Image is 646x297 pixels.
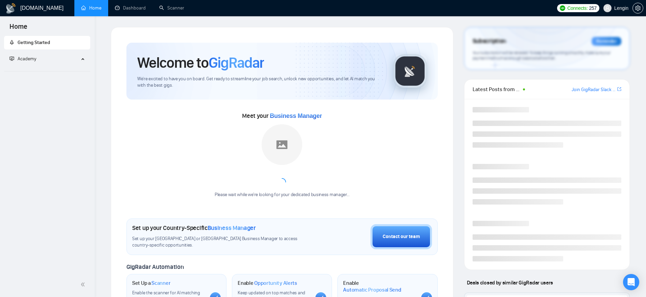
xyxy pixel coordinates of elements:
a: homeHome [81,5,101,11]
h1: Set Up a [132,280,170,287]
span: GigRadar Automation [126,263,184,271]
span: Automatic Proposal Send [343,287,401,293]
div: Open Intercom Messenger [623,274,639,290]
span: double-left [80,281,87,288]
span: Academy [18,56,36,62]
span: fund-projection-screen [9,56,14,61]
button: setting [632,3,643,14]
span: Getting Started [18,40,50,45]
a: export [617,86,621,92]
span: Scanner [151,280,170,287]
span: setting [633,5,643,11]
a: Join GigRadar Slack Community [572,86,616,93]
h1: Set up your Country-Specific [132,224,256,232]
img: placeholder.png [262,124,302,165]
span: Business Manager [208,224,256,232]
span: 257 [589,4,596,12]
h1: Enable [238,280,297,287]
span: We're excited to have you on board. Get ready to streamline your job search, unlock new opportuni... [137,76,382,89]
div: Please wait while we're looking for your dedicated business manager... [211,192,354,198]
a: searchScanner [159,5,184,11]
li: Academy Homepage [4,68,90,73]
h1: Enable [343,280,415,293]
img: logo [5,3,16,14]
span: GigRadar [209,54,264,72]
span: Business Manager [270,112,322,119]
a: setting [632,5,643,11]
span: loading [278,178,286,186]
span: Set up your [GEOGRAPHIC_DATA] or [GEOGRAPHIC_DATA] Business Manager to access country-specific op... [132,236,312,249]
div: Reminder [592,37,621,46]
img: gigradar-logo.png [393,54,427,88]
span: Connects: [567,4,588,12]
span: Academy [9,56,36,62]
div: Contact our team [383,233,420,240]
img: upwork-logo.png [560,5,565,11]
span: user [605,6,610,10]
h1: Welcome to [137,54,264,72]
span: Your subscription will be renewed. To keep things running smoothly, make sure your payment method... [473,50,611,61]
a: dashboardDashboard [115,5,146,11]
span: Subscription [473,36,506,47]
span: Latest Posts from the GigRadar Community [473,85,521,93]
button: Contact our team [370,224,432,249]
li: Getting Started [4,36,90,49]
span: Meet your [242,112,322,120]
span: Opportunity Alerts [254,280,297,287]
span: Deals closed by similar GigRadar users [464,277,556,289]
span: Home [4,22,33,36]
span: rocket [9,40,14,45]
